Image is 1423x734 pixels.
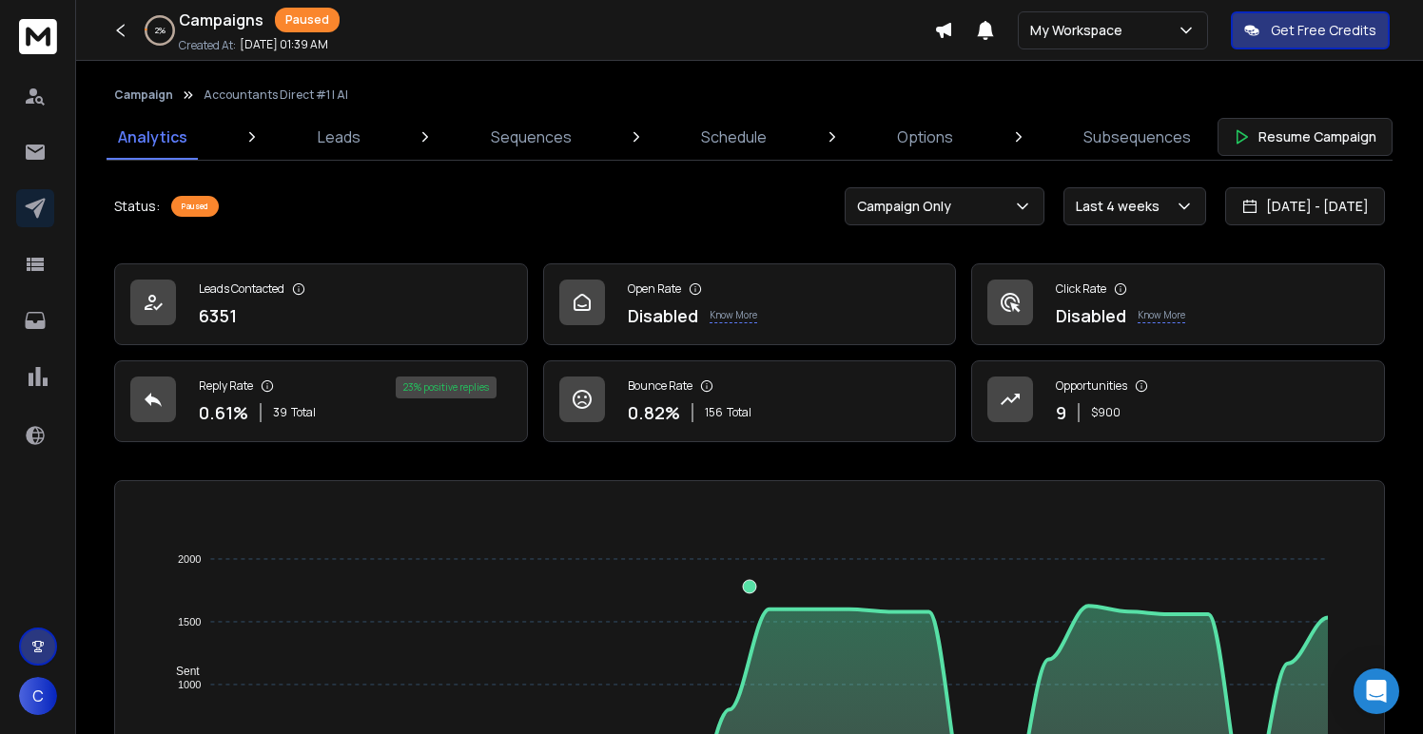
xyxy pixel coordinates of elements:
[705,405,723,420] span: 156
[1030,21,1130,40] p: My Workspace
[1056,302,1126,329] p: Disabled
[240,37,328,52] p: [DATE] 01:39 AM
[114,263,528,345] a: Leads Contacted6351
[178,553,201,565] tspan: 2000
[886,114,965,160] a: Options
[179,9,263,31] h1: Campaigns
[114,360,528,442] a: Reply Rate0.61%39Total23% positive replies
[1083,126,1191,148] p: Subsequences
[114,87,173,103] button: Campaign
[114,197,160,216] p: Status:
[107,114,199,160] a: Analytics
[1138,308,1185,323] p: Know More
[179,38,236,53] p: Created At:
[275,8,340,32] div: Paused
[199,399,248,426] p: 0.61 %
[1354,668,1399,714] div: Open Intercom Messenger
[199,281,284,297] p: Leads Contacted
[491,126,572,148] p: Sequences
[628,399,680,426] p: 0.82 %
[1271,21,1376,40] p: Get Free Credits
[19,677,57,715] button: C
[1076,197,1167,216] p: Last 4 weeks
[118,126,187,148] p: Analytics
[1056,281,1106,297] p: Click Rate
[727,405,751,420] span: Total
[204,87,348,103] p: Accountants Direct #1 | AI
[178,616,201,628] tspan: 1500
[628,281,681,297] p: Open Rate
[178,679,201,690] tspan: 1000
[1231,11,1390,49] button: Get Free Credits
[171,196,219,217] div: Paused
[162,665,200,678] span: Sent
[628,302,698,329] p: Disabled
[971,263,1385,345] a: Click RateDisabledKnow More
[199,378,253,394] p: Reply Rate
[291,405,316,420] span: Total
[710,308,757,323] p: Know More
[543,360,957,442] a: Bounce Rate0.82%156Total
[1218,118,1393,156] button: Resume Campaign
[1091,405,1121,420] p: $ 900
[306,114,372,160] a: Leads
[690,114,778,160] a: Schedule
[396,377,497,398] div: 23 % positive replies
[1056,378,1127,394] p: Opportunities
[701,126,767,148] p: Schedule
[318,126,361,148] p: Leads
[273,405,287,420] span: 39
[1072,114,1202,160] a: Subsequences
[971,360,1385,442] a: Opportunities9$900
[857,197,959,216] p: Campaign Only
[1225,187,1385,225] button: [DATE] - [DATE]
[897,126,953,148] p: Options
[1056,399,1066,426] p: 9
[199,302,237,329] p: 6351
[155,25,166,36] p: 2 %
[479,114,583,160] a: Sequences
[543,263,957,345] a: Open RateDisabledKnow More
[628,378,692,394] p: Bounce Rate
